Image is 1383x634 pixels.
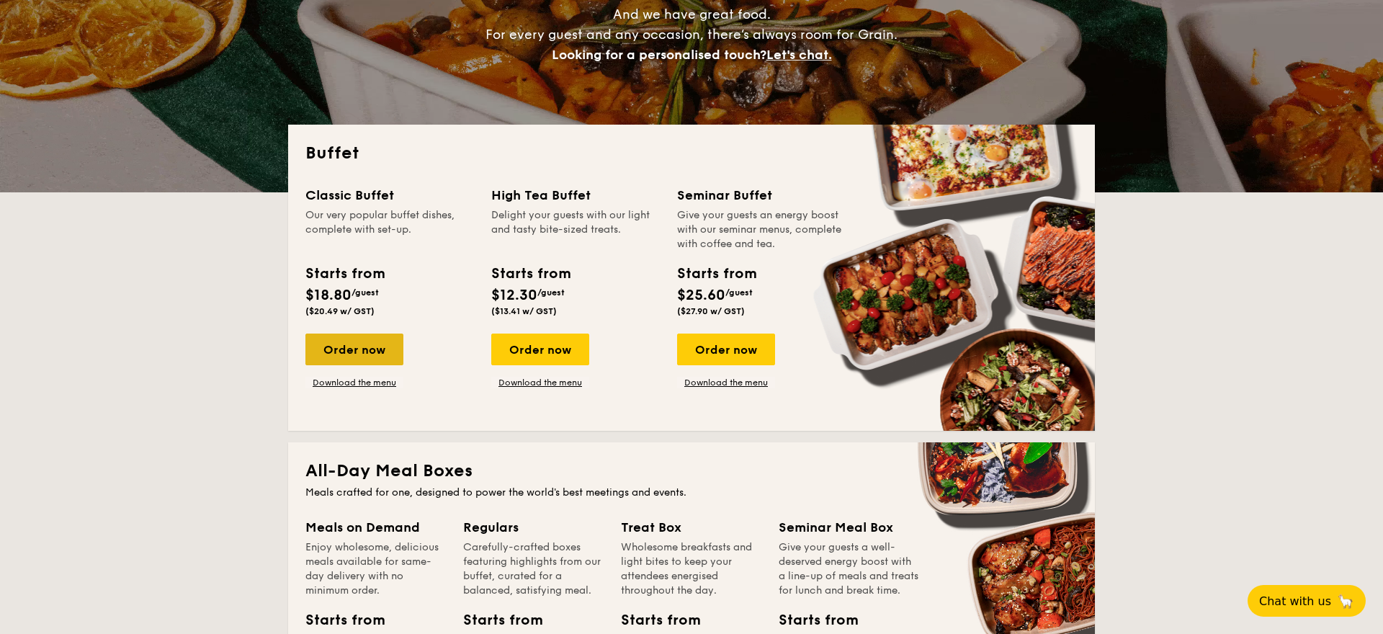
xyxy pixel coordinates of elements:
span: 🦙 [1337,593,1354,610]
a: Download the menu [491,377,589,388]
div: Carefully-crafted boxes featuring highlights from our buffet, curated for a balanced, satisfying ... [463,540,604,598]
a: Download the menu [677,377,775,388]
div: Order now [677,334,775,365]
span: /guest [352,287,379,298]
button: Chat with us🦙 [1248,585,1366,617]
div: Starts from [779,610,843,631]
div: Starts from [677,263,756,285]
span: Let's chat. [766,47,832,63]
div: Starts from [621,610,686,631]
span: And we have great food. For every guest and any occasion, there’s always room for Grain. [485,6,898,63]
span: ($27.90 w/ GST) [677,306,745,316]
div: Seminar Buffet [677,185,846,205]
div: Wholesome breakfasts and light bites to keep your attendees energised throughout the day. [621,540,761,598]
span: ($13.41 w/ GST) [491,306,557,316]
div: Order now [491,334,589,365]
div: Classic Buffet [305,185,474,205]
div: Starts from [463,610,528,631]
div: Starts from [491,263,570,285]
div: Treat Box [621,517,761,537]
span: /guest [537,287,565,298]
div: Seminar Meal Box [779,517,919,537]
div: Our very popular buffet dishes, complete with set-up. [305,208,474,251]
div: Order now [305,334,403,365]
h2: All-Day Meal Boxes [305,460,1078,483]
div: Enjoy wholesome, delicious meals available for same-day delivery with no minimum order. [305,540,446,598]
span: $12.30 [491,287,537,304]
div: Meals crafted for one, designed to power the world's best meetings and events. [305,486,1078,500]
span: Looking for a personalised touch? [552,47,766,63]
div: Meals on Demand [305,517,446,537]
a: Download the menu [305,377,403,388]
span: $25.60 [677,287,725,304]
span: $18.80 [305,287,352,304]
span: Chat with us [1259,594,1331,608]
div: Regulars [463,517,604,537]
div: Starts from [305,610,370,631]
div: High Tea Buffet [491,185,660,205]
div: Give your guests an energy boost with our seminar menus, complete with coffee and tea. [677,208,846,251]
span: /guest [725,287,753,298]
div: Starts from [305,263,384,285]
div: Delight your guests with our light and tasty bite-sized treats. [491,208,660,251]
span: ($20.49 w/ GST) [305,306,375,316]
div: Give your guests a well-deserved energy boost with a line-up of meals and treats for lunch and br... [779,540,919,598]
h2: Buffet [305,142,1078,165]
